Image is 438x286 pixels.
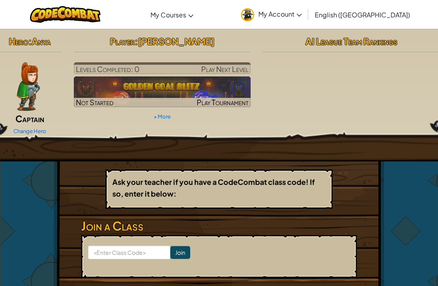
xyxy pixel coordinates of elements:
[17,62,40,111] img: captain-pose.png
[74,76,251,107] a: Not StartedPlay Tournament
[76,64,140,74] span: Levels Completed: 0
[28,36,32,47] span: :
[88,246,170,259] input: <Enter Class Code>
[197,97,249,107] span: Play Tournament
[112,177,315,198] b: Ask your teacher if you have a CodeCombat class code! If so, enter it below:
[154,113,171,120] a: + More
[15,113,44,124] span: Captain
[32,36,51,47] span: Anya
[150,11,186,19] span: My Courses
[74,76,251,107] img: Golden Goal
[311,4,414,25] a: English ([GEOGRAPHIC_DATA])
[241,8,254,21] img: avatar
[305,36,397,47] span: AI League Team Rankings
[170,246,190,259] input: Join
[258,10,302,18] span: My Account
[13,128,46,134] a: Change Hero
[201,64,249,74] span: Play Next Level
[135,36,138,47] span: :
[237,2,306,27] a: My Account
[74,62,251,74] a: Play Next Level
[138,36,215,47] span: [PERSON_NAME]
[30,6,101,23] img: CodeCombat logo
[81,217,357,235] h3: Join a Class
[76,97,114,107] span: Not Started
[146,4,198,25] a: My Courses
[315,11,410,19] span: English ([GEOGRAPHIC_DATA])
[110,36,135,47] span: Player
[9,36,28,47] span: Hero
